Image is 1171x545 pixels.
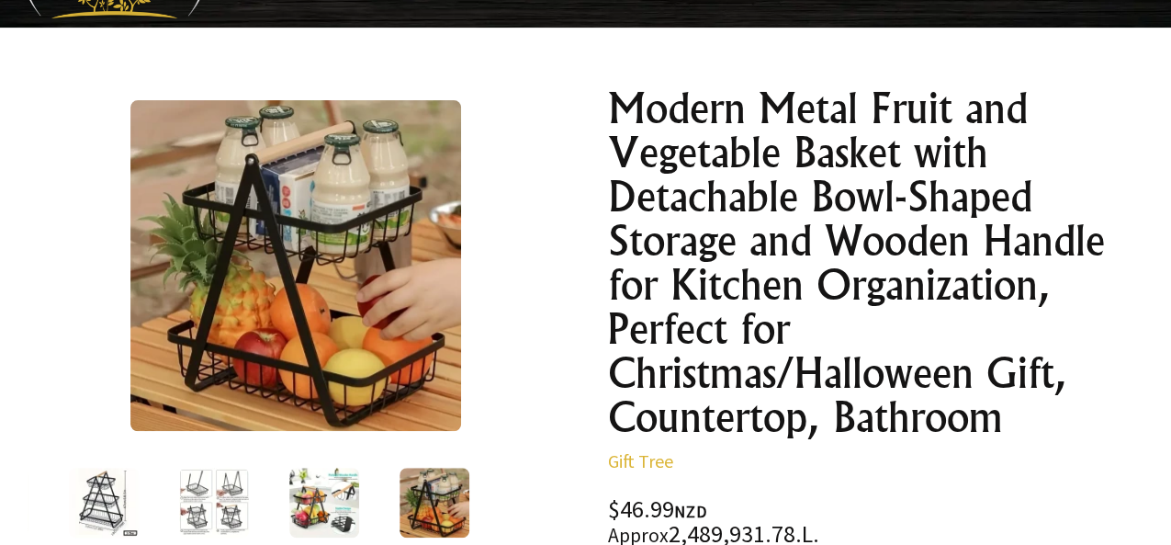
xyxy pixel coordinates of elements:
[400,468,469,538] img: Modern Metal Fruit and Vegetable Basket with Detachable Bowl-Shaped Storage and Wooden Handle for...
[289,468,359,538] img: Modern Metal Fruit and Vegetable Basket with Detachable Bowl-Shaped Storage and Wooden Handle for...
[130,100,461,431] img: Modern Metal Fruit and Vegetable Basket with Detachable Bowl-Shaped Storage and Wooden Handle for...
[608,86,1144,439] h1: Modern Metal Fruit and Vegetable Basket with Detachable Bowl-Shaped Storage and Wooden Handle for...
[179,468,249,538] img: Modern Metal Fruit and Vegetable Basket with Detachable Bowl-Shaped Storage and Wooden Handle for...
[69,468,139,538] img: Modern Metal Fruit and Vegetable Basket with Detachable Bowl-Shaped Storage and Wooden Handle for...
[608,449,673,472] a: Gift Tree
[674,501,707,522] span: NZD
